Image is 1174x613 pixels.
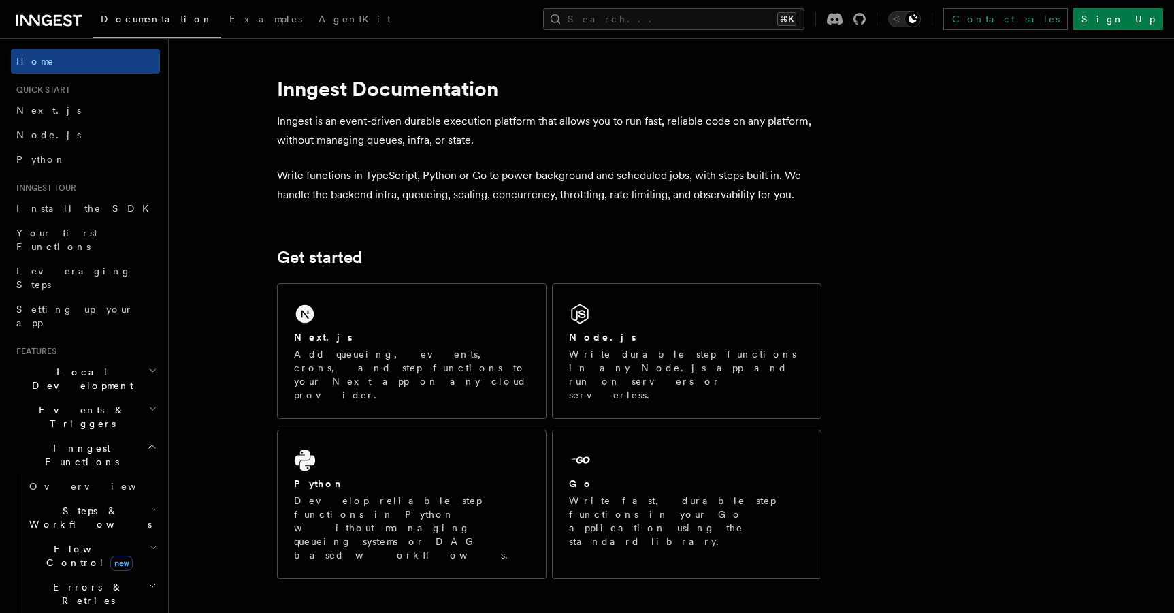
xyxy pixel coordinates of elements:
[16,266,131,290] span: Leveraging Steps
[294,330,353,344] h2: Next.js
[277,283,547,419] a: Next.jsAdd queueing, events, crons, and step functions to your Next app on any cloud provider.
[569,494,804,548] p: Write fast, durable step functions in your Go application using the standard library.
[16,54,54,68] span: Home
[11,98,160,123] a: Next.js
[552,283,821,419] a: Node.jsWrite durable step functions in any Node.js app and run on servers or serverless.
[24,504,152,531] span: Steps & Workflows
[16,227,97,252] span: Your first Functions
[11,123,160,147] a: Node.js
[277,112,821,150] p: Inngest is an event-driven durable execution platform that allows you to run fast, reliable code ...
[221,4,310,37] a: Examples
[569,347,804,402] p: Write durable step functions in any Node.js app and run on servers or serverless.
[24,499,160,537] button: Steps & Workflows
[24,580,148,608] span: Errors & Retries
[294,477,344,490] h2: Python
[543,8,804,30] button: Search...⌘K
[24,542,150,569] span: Flow Control
[777,12,796,26] kbd: ⌘K
[93,4,221,38] a: Documentation
[24,575,160,613] button: Errors & Retries
[277,430,547,579] a: PythonDevelop reliable step functions in Python without managing queueing systems or DAG based wo...
[11,183,76,193] span: Inngest tour
[11,436,160,474] button: Inngest Functions
[11,84,70,95] span: Quick start
[229,14,302,25] span: Examples
[1073,8,1163,30] a: Sign Up
[16,154,66,165] span: Python
[552,430,821,579] a: GoWrite fast, durable step functions in your Go application using the standard library.
[277,76,821,101] h1: Inngest Documentation
[11,297,160,335] a: Setting up your app
[11,360,160,398] button: Local Development
[11,196,160,221] a: Install the SDK
[11,346,56,357] span: Features
[319,14,391,25] span: AgentKit
[11,221,160,259] a: Your first Functions
[943,8,1068,30] a: Contact sales
[277,166,821,204] p: Write functions in TypeScript, Python or Go to power background and scheduled jobs, with steps bu...
[16,203,157,214] span: Install the SDK
[888,11,921,27] button: Toggle dark mode
[11,49,160,74] a: Home
[101,14,213,25] span: Documentation
[11,147,160,172] a: Python
[11,365,148,392] span: Local Development
[24,537,160,575] button: Flow Controlnew
[11,398,160,436] button: Events & Triggers
[11,441,147,469] span: Inngest Functions
[294,347,529,402] p: Add queueing, events, crons, and step functions to your Next app on any cloud provider.
[110,556,133,571] span: new
[29,481,169,492] span: Overview
[11,259,160,297] a: Leveraging Steps
[24,474,160,499] a: Overview
[310,4,399,37] a: AgentKit
[569,477,593,490] h2: Go
[16,129,81,140] span: Node.js
[16,105,81,116] span: Next.js
[569,330,636,344] h2: Node.js
[11,403,148,430] span: Events & Triggers
[16,304,133,328] span: Setting up your app
[277,248,362,267] a: Get started
[294,494,529,562] p: Develop reliable step functions in Python without managing queueing systems or DAG based workflows.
